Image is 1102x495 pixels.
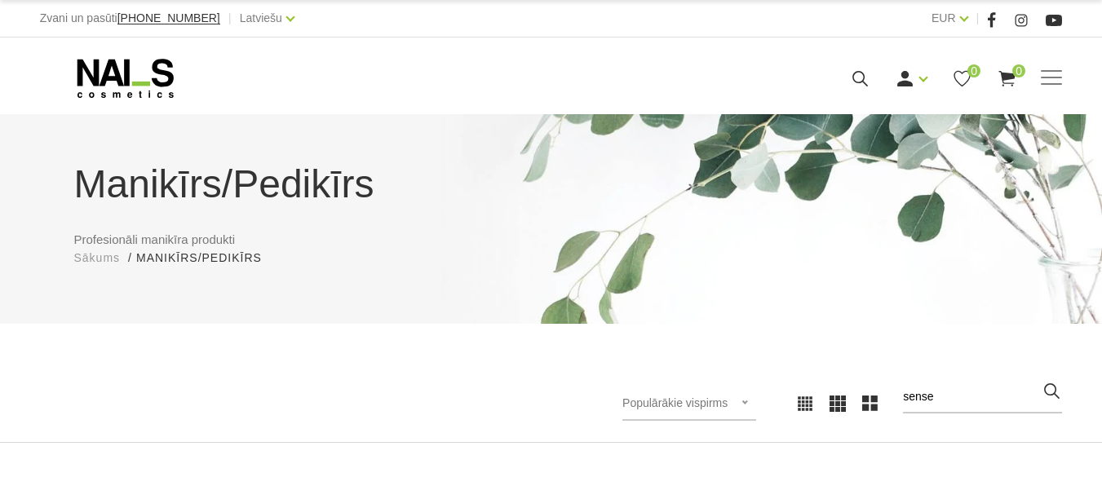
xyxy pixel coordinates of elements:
a: Latviešu [240,8,282,28]
span: 0 [967,64,980,77]
div: Profesionāli manikīra produkti [62,155,1041,267]
h1: Manikīrs/Pedikīrs [74,155,1029,214]
a: Sākums [74,250,121,267]
li: Manikīrs/Pedikīrs [136,250,278,267]
span: Populārākie vispirms [622,396,728,409]
a: EUR [932,8,956,28]
div: Zvani un pasūti [40,8,220,29]
span: | [976,8,980,29]
a: [PHONE_NUMBER] [117,12,220,24]
span: 0 [1012,64,1025,77]
span: [PHONE_NUMBER] [117,11,220,24]
a: 0 [952,69,972,89]
span: Sākums [74,251,121,264]
input: Meklēt produktus ... [903,381,1062,413]
a: 0 [997,69,1017,89]
span: | [228,8,232,29]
